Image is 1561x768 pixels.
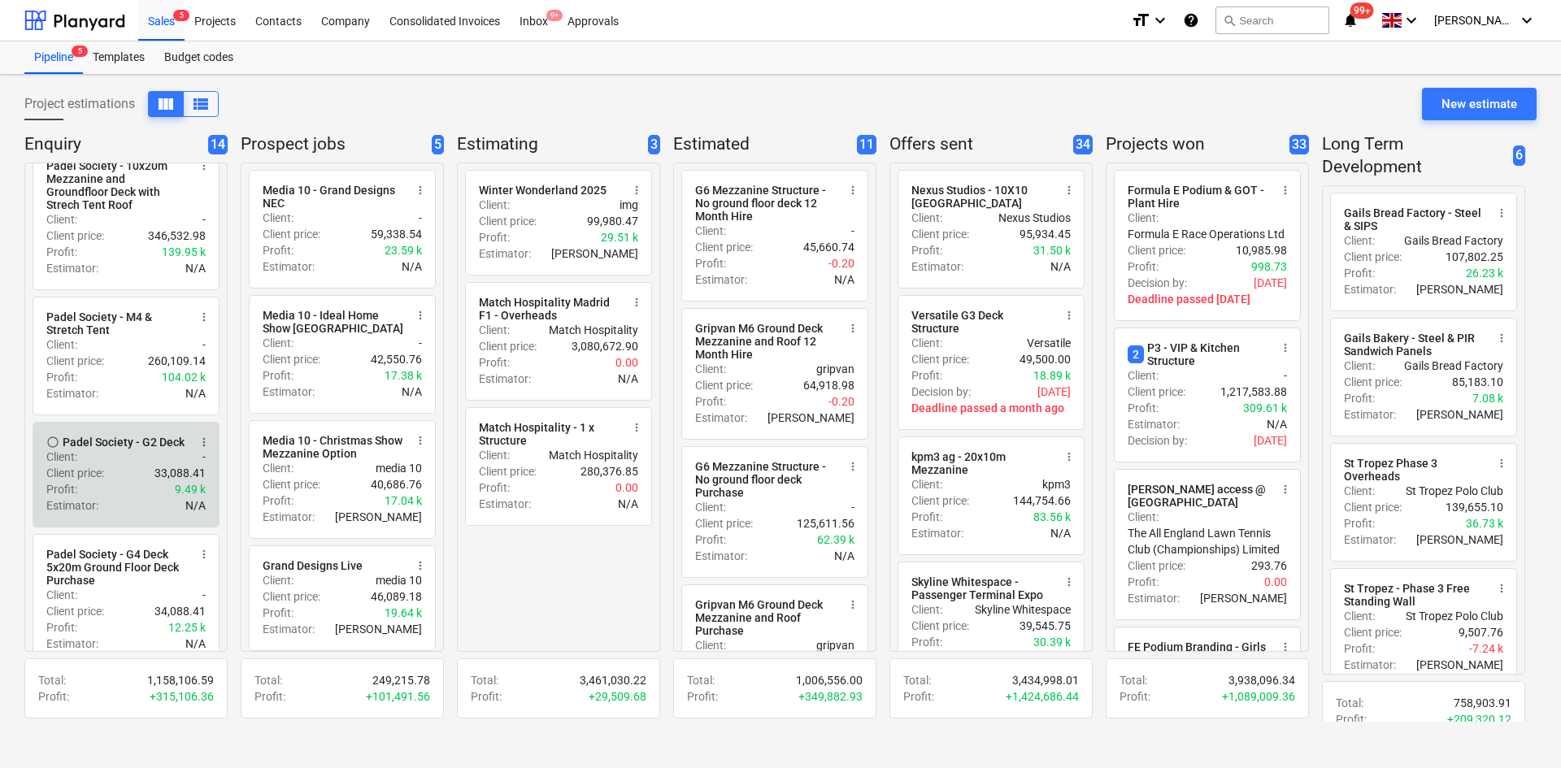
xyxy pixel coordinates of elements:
[46,449,77,465] p: Client :
[479,197,510,213] p: Client :
[1344,406,1396,423] p: Estimator :
[695,184,837,223] div: G6 Mezzanine Structure - No ground floor deck 12 Month Hire
[1264,574,1287,590] p: 0.00
[828,393,854,410] p: -0.20
[549,447,638,463] p: Match Hospitality
[1279,640,1292,653] span: more_vert
[695,322,837,361] div: Gripvan M6 Ground Deck Mezzanine and Roof 12 Month Hire
[1128,258,1159,275] p: Profit :
[648,135,660,155] span: 3
[1183,11,1199,30] i: Knowledge base
[148,353,206,369] p: 260,109.14
[1033,509,1071,525] p: 83.56 k
[695,460,837,499] div: G6 Mezzanine Structure - No ground floor deck Purchase
[1466,265,1503,281] p: 26.23 k
[46,548,188,587] div: Padel Society - G4 Deck 5x20m Ground Floor Deck Purchase
[1236,242,1287,258] p: 10,985.98
[1404,358,1503,374] p: Gails Bread Factory
[241,133,425,156] p: Prospect jobs
[1466,515,1503,532] p: 36.73 k
[601,229,638,245] p: 29.51 k
[479,496,531,512] p: Estimator :
[1063,309,1076,322] span: more_vert
[1344,232,1375,249] p: Client :
[263,559,363,572] div: Grand Designs Live
[618,371,638,387] p: N/A
[1128,590,1180,606] p: Estimator :
[385,492,422,509] p: 17.04 k
[695,393,726,410] p: Profit :
[1254,432,1287,449] p: [DATE]
[1128,400,1159,416] p: Profit :
[175,481,206,497] p: 9.49 k
[263,588,320,605] p: Client price :
[263,384,315,400] p: Estimator :
[191,94,211,114] span: View as columns
[1416,281,1503,297] p: [PERSON_NAME]
[185,385,206,401] p: N/A
[803,377,854,393] p: 64,918.98
[803,239,854,255] p: 45,660.74
[797,515,854,532] p: 125,611.56
[1050,258,1071,275] p: N/A
[263,460,294,476] p: Client :
[46,260,98,276] p: Estimator :
[695,499,726,515] p: Client :
[1446,249,1503,265] p: 107,802.25
[911,226,969,242] p: Client price :
[1495,206,1508,219] span: more_vert
[185,260,206,276] p: N/A
[851,499,854,515] p: -
[46,385,98,401] p: Estimator :
[1042,476,1071,492] p: kpm3
[46,159,188,211] div: Padel Society - 10x20m Mezzanine and Groundfloor Deck with Strech Tent Roof
[419,335,422,351] p: -
[1344,608,1375,624] p: Client :
[816,361,854,377] p: gripvan
[63,436,185,449] div: Padel Society - G2 Deck
[1128,341,1269,367] div: P3 - VIP & Kitchen Structure
[263,367,294,384] p: Profit :
[630,184,643,197] span: more_vert
[263,210,294,226] p: Client :
[1215,7,1329,34] button: Search
[846,184,859,197] span: more_vert
[1344,332,1485,358] div: Gails Bakery - Steel & PIR Sandwich Panels
[1452,374,1503,390] p: 85,183.10
[1131,11,1150,30] i: format_size
[162,369,206,385] p: 104.02 k
[263,242,294,258] p: Profit :
[402,258,422,275] p: N/A
[479,463,537,479] p: Client price :
[911,634,942,650] p: Profit :
[911,450,1053,476] div: kpm3 ag - 20x10m Mezzanine
[911,309,1053,335] div: Versatile G3 Deck Structure
[414,309,427,322] span: more_vert
[371,226,422,242] p: 59,338.54
[1106,133,1283,156] p: Projects won
[46,636,98,652] p: Estimator :
[834,271,854,288] p: N/A
[911,575,1053,601] div: Skyline Whitespace - Passenger Terminal Expo
[1472,390,1503,406] p: 7.08 k
[1033,242,1071,258] p: 31.50 k
[1344,582,1485,608] div: St Tropez - Phase 3 Free Standing Wall
[828,255,854,271] p: -0.20
[479,296,620,322] div: Match Hospitality Madrid F1 - Overheads
[46,369,77,385] p: Profit :
[46,310,188,336] div: Padel Society - M4 & Stretch Tent
[1128,210,1159,226] p: Client :
[263,226,320,242] p: Client price :
[615,354,638,371] p: 0.00
[1289,135,1309,155] span: 33
[695,255,726,271] p: Profit :
[46,336,77,353] p: Client :
[46,211,77,228] p: Client :
[202,587,206,603] p: -
[1128,226,1285,242] p: Formula E Race Operations Ltd
[198,159,211,172] span: more_vert
[1416,532,1503,548] p: [PERSON_NAME]
[1344,483,1375,499] p: Client :
[911,242,942,258] p: Profit :
[846,598,859,611] span: more_vert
